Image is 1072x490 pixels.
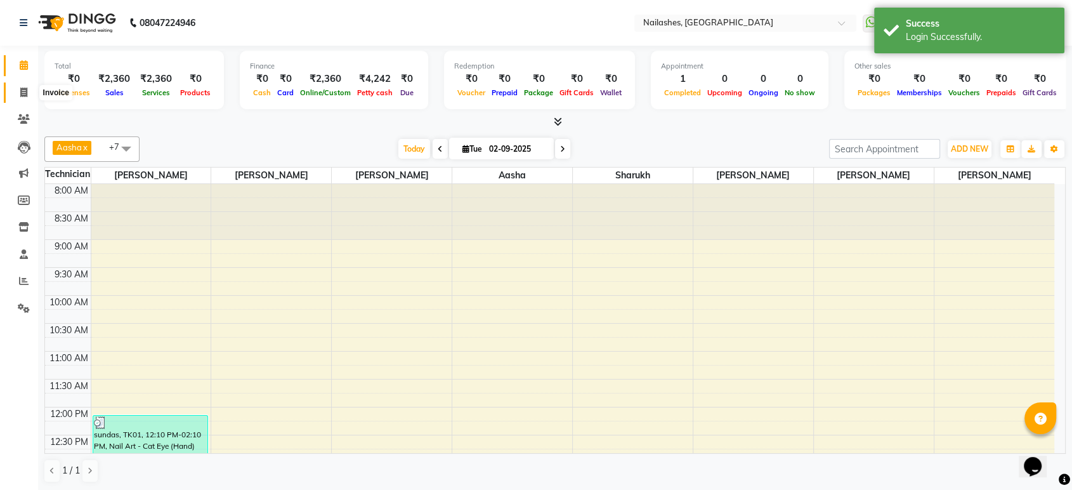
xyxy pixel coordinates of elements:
[62,464,80,477] span: 1 / 1
[661,72,704,86] div: 1
[82,142,88,152] a: x
[52,268,91,281] div: 9:30 AM
[52,184,91,197] div: 8:00 AM
[48,407,91,421] div: 12:00 PM
[1019,72,1060,86] div: ₹0
[661,61,818,72] div: Appointment
[459,144,485,154] span: Tue
[211,168,331,183] span: [PERSON_NAME]
[454,88,488,97] span: Voucher
[693,168,813,183] span: [PERSON_NAME]
[398,139,430,159] span: Today
[945,72,983,86] div: ₹0
[488,72,521,86] div: ₹0
[297,72,354,86] div: ₹2,360
[781,72,818,86] div: 0
[945,88,983,97] span: Vouchers
[829,139,940,159] input: Search Appointment
[854,88,894,97] span: Packages
[274,88,297,97] span: Card
[521,72,556,86] div: ₹0
[52,212,91,225] div: 8:30 AM
[745,72,781,86] div: 0
[521,88,556,97] span: Package
[177,88,214,97] span: Products
[854,61,1060,72] div: Other sales
[250,72,274,86] div: ₹0
[661,88,704,97] span: Completed
[32,5,119,41] img: logo
[40,85,72,100] div: Invoice
[1019,439,1059,477] iframe: chat widget
[704,72,745,86] div: 0
[55,61,214,72] div: Total
[397,88,417,97] span: Due
[597,72,625,86] div: ₹0
[573,168,693,183] span: sharukh
[854,72,894,86] div: ₹0
[556,88,597,97] span: Gift Cards
[934,168,1054,183] span: [PERSON_NAME]
[45,168,91,181] div: Technician
[135,72,177,86] div: ₹2,360
[47,380,91,393] div: 11:30 AM
[745,88,781,97] span: Ongoing
[102,88,127,97] span: Sales
[55,72,93,86] div: ₹0
[47,352,91,365] div: 11:00 AM
[56,142,82,152] span: Aasha
[93,72,135,86] div: ₹2,360
[52,240,91,253] div: 9:00 AM
[704,88,745,97] span: Upcoming
[983,88,1019,97] span: Prepaids
[47,324,91,337] div: 10:30 AM
[454,61,625,72] div: Redemption
[297,88,354,97] span: Online/Custom
[140,5,195,41] b: 08047224946
[906,17,1055,30] div: Success
[396,72,418,86] div: ₹0
[556,72,597,86] div: ₹0
[177,72,214,86] div: ₹0
[948,140,991,158] button: ADD NEW
[597,88,625,97] span: Wallet
[250,88,274,97] span: Cash
[488,88,521,97] span: Prepaid
[274,72,297,86] div: ₹0
[452,168,572,183] span: Aasha
[781,88,818,97] span: No show
[906,30,1055,44] div: Login Successfully.
[47,296,91,309] div: 10:00 AM
[250,61,418,72] div: Finance
[951,144,988,154] span: ADD NEW
[894,72,945,86] div: ₹0
[139,88,173,97] span: Services
[894,88,945,97] span: Memberships
[983,72,1019,86] div: ₹0
[48,435,91,449] div: 12:30 PM
[354,88,396,97] span: Petty cash
[332,168,452,183] span: [PERSON_NAME]
[454,72,488,86] div: ₹0
[814,168,934,183] span: [PERSON_NAME]
[485,140,549,159] input: 2025-09-02
[109,142,129,152] span: +7
[91,168,211,183] span: [PERSON_NAME]
[1019,88,1060,97] span: Gift Cards
[354,72,396,86] div: ₹4,242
